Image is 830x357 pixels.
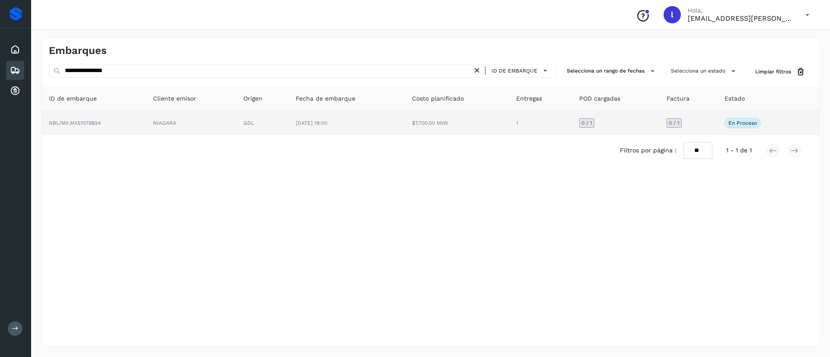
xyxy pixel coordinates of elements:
p: lauraamalia.castillo@xpertal.com [688,14,792,22]
span: Origen [243,94,262,103]
span: Filtros por página : [620,146,677,155]
span: ID de embarque [492,67,537,75]
div: Cuentas por cobrar [6,82,24,101]
span: Fecha de embarque [296,94,355,103]
td: GDL [236,111,289,135]
button: Limpiar filtros [748,64,812,80]
span: ID de embarque [49,94,97,103]
button: Selecciona un rango de fechas [563,64,661,78]
span: Costo planificado [412,94,464,103]
td: 1 [509,111,572,135]
div: Inicio [6,40,24,59]
button: Selecciona un estado [667,64,741,78]
span: 0 / 1 [669,120,680,126]
td: $7,700.00 MXN [405,111,509,135]
span: Factura [667,94,690,103]
td: NIAGARA [146,111,236,135]
span: Cliente emisor [153,94,196,103]
div: Embarques [6,61,24,80]
span: Entregas [516,94,542,103]
span: Estado [725,94,745,103]
span: Limpiar filtros [755,68,791,76]
p: Hola, [688,7,792,14]
span: POD cargadas [579,94,620,103]
span: 1 - 1 de 1 [726,146,752,155]
button: ID de embarque [489,64,552,77]
span: NBL/MX.MX51079824 [49,120,101,126]
h4: Embarques [49,44,107,57]
span: [DATE] 18:00 [296,120,327,126]
p: En proceso [728,120,757,126]
span: 0 / 1 [581,120,592,126]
